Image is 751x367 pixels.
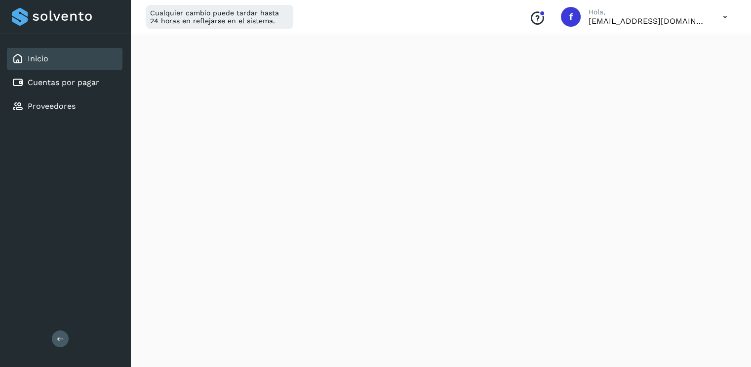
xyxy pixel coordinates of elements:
[589,8,707,16] p: Hola,
[28,54,48,63] a: Inicio
[7,95,122,117] div: Proveedores
[7,72,122,93] div: Cuentas por pagar
[7,48,122,70] div: Inicio
[146,5,293,29] div: Cualquier cambio puede tardar hasta 24 horas en reflejarse en el sistema.
[589,16,707,26] p: facturacion@cubbo.com
[28,78,99,87] a: Cuentas por pagar
[28,101,76,111] a: Proveedores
